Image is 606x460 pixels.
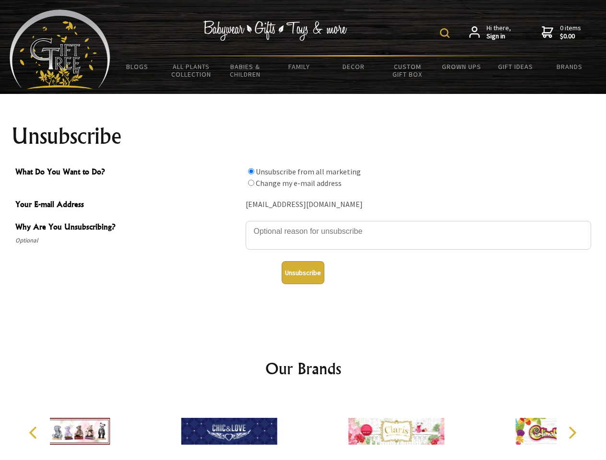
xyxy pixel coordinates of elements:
button: Previous [24,422,45,443]
a: 0 items$0.00 [542,24,581,41]
input: What Do You Want to Do? [248,180,254,186]
label: Unsubscribe from all marketing [256,167,361,176]
a: Grown Ups [434,57,488,77]
a: BLOGS [110,57,165,77]
img: Babyware - Gifts - Toys and more... [10,10,110,89]
span: Your E-mail Address [15,198,241,212]
a: All Plants Collection [165,57,219,84]
strong: Sign in [487,32,511,41]
input: What Do You Want to Do? [248,168,254,174]
a: Babies & Children [218,57,273,84]
img: product search [440,28,450,38]
a: Family [273,57,327,77]
a: Hi there,Sign in [469,24,511,41]
div: [EMAIL_ADDRESS][DOMAIN_NAME] [246,197,591,212]
span: Hi there, [487,24,511,41]
a: Custom Gift Box [380,57,435,84]
span: Why Are You Unsubscribing? [15,221,241,235]
h1: Unsubscribe [12,125,595,148]
textarea: Why Are You Unsubscribing? [246,221,591,250]
a: Gift Ideas [488,57,543,77]
img: Babywear - Gifts - Toys & more [203,21,347,41]
a: Decor [326,57,380,77]
span: What Do You Want to Do? [15,166,241,180]
span: 0 items [560,23,581,41]
strong: $0.00 [560,32,581,41]
a: Brands [543,57,597,77]
span: Optional [15,235,241,246]
button: Next [561,422,582,443]
h2: Our Brands [19,357,587,380]
label: Change my e-mail address [256,178,342,188]
button: Unsubscribe [282,261,324,284]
